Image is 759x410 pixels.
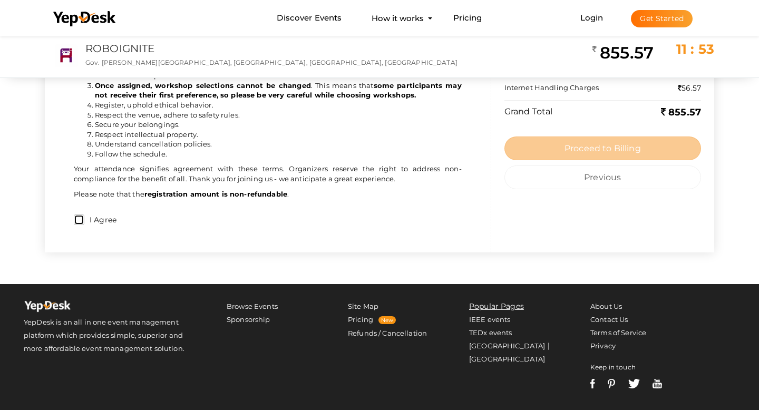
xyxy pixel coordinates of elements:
[84,214,116,226] label: I Agree
[227,315,270,324] a: Sponsorship
[504,83,599,93] label: Internet Handling Charges
[85,58,465,67] p: Gov. [PERSON_NAME][GEOGRAPHIC_DATA], [GEOGRAPHIC_DATA], [GEOGRAPHIC_DATA], [GEOGRAPHIC_DATA]
[95,139,462,149] li: Understand cancellation policies.
[95,81,462,100] b: some participants may not receive their first preference, so please be very careful while choosin...
[504,106,553,118] label: Grand Total
[95,81,462,100] li: . This means that
[565,143,641,153] span: Proceed to Billing
[590,341,616,350] a: Privacy
[95,100,462,110] li: Register, uphold ethical behavior.
[469,341,545,350] a: [GEOGRAPHIC_DATA]
[95,110,462,120] li: Respect the venue, adhere to safety rules.
[661,106,701,118] b: 855.57
[469,315,511,324] a: IEEE events
[144,190,287,198] b: registration amount is non-refundable
[548,341,550,350] span: |
[95,149,462,159] li: Follow the schedule.
[24,316,190,355] p: YepDesk is an all in one event management platform which provides simple, superior and more affor...
[95,120,462,130] li: Secure your belongings.
[580,13,604,23] a: Login
[453,8,482,28] a: Pricing
[348,302,378,310] a: Site Map
[590,328,646,337] a: Terms of Service
[55,44,78,67] img: RSPMBPJE_small.png
[469,355,545,363] a: [GEOGRAPHIC_DATA]
[348,315,373,324] a: Pricing
[590,379,595,388] img: facebook-white.svg
[85,42,154,55] a: ROBOIGNITE
[608,379,615,388] img: pinterest-white.svg
[368,8,427,28] button: How it works
[590,302,622,310] a: About Us
[678,83,701,93] label: 56.57
[590,360,636,374] label: Keep in touch
[469,328,512,337] a: TEDx events
[590,315,628,324] a: Contact Us
[631,10,693,27] button: Get Started
[628,379,640,388] img: twitter-white.svg
[378,316,396,324] span: New
[348,329,427,337] a: Refunds / Cancellation
[592,42,654,63] h2: 855.57
[277,8,342,28] a: Discover Events
[504,165,701,189] button: Previous
[74,164,462,183] p: Your attendance signifies agreement with these terms. Organizers reserve the right to address non...
[227,302,278,310] a: Browse Events
[676,41,714,57] span: 11 : 53
[24,300,71,316] img: Yepdesk
[469,300,553,313] li: Popular Pages
[653,379,661,388] img: youtube-white.svg
[95,130,462,140] li: Respect intellectual property.
[504,136,701,160] button: Proceed to Billing
[95,81,311,90] b: Once assigned, workshop selections cannot be changed
[74,189,462,199] p: Please note that the .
